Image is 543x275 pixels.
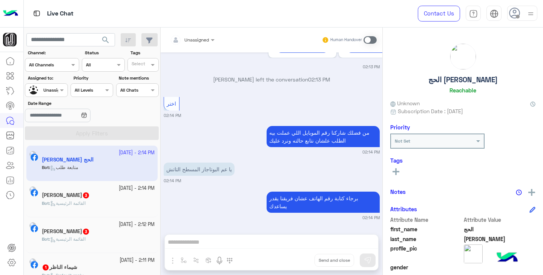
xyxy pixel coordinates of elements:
[50,236,86,242] span: القائمة الرئيسية
[466,6,481,22] a: tab
[42,200,50,206] b: :
[25,126,159,140] button: Apply Filters
[464,216,536,224] span: Attribute Value
[390,157,535,164] h6: Tags
[28,49,78,56] label: Channel:
[31,189,38,197] img: Facebook
[390,235,462,243] span: last_name
[29,258,36,265] img: picture
[74,75,112,81] label: Priority
[363,64,380,70] small: 02:13 PM
[47,9,74,19] p: Live Chat
[390,216,462,224] span: Attribute Name
[42,236,49,242] span: Bot
[164,178,181,184] small: 02:14 PM
[398,107,463,115] span: Subscription Date : [DATE]
[308,76,330,83] span: 02:13 PM
[164,163,235,176] p: 8/10/2025, 2:14 PM
[3,6,18,22] img: Logo
[29,222,36,229] img: picture
[32,9,41,18] img: tab
[130,49,158,56] label: Tags
[490,9,499,18] img: tab
[31,225,38,232] img: Facebook
[83,229,89,235] span: 3
[390,263,462,271] span: gender
[85,49,124,56] label: Status
[395,138,410,144] b: Not Set
[29,186,36,193] img: picture
[390,99,420,107] span: Unknown
[314,254,354,267] button: Send and close
[494,245,520,271] img: hulul-logo.png
[101,35,110,45] span: search
[3,33,17,46] img: 102968075709091
[42,228,90,235] h5: ابراهيم يوسف
[50,200,86,206] span: القائمة الرئيسية
[119,185,155,192] small: [DATE] - 2:14 PM
[390,188,406,195] h6: Notes
[184,37,209,43] span: Unassigned
[418,6,460,22] a: Contact Us
[390,225,462,233] span: first_name
[528,189,535,196] img: add
[31,261,38,269] img: Facebook
[464,225,536,233] span: الحج
[28,75,67,81] label: Assigned to:
[267,192,380,213] p: 8/10/2025, 2:14 PM
[469,9,478,18] img: tab
[130,60,145,69] div: Select
[449,87,476,94] h6: Reachable
[390,244,462,262] span: profile_pic
[120,257,155,264] small: [DATE] - 2:11 PM
[362,149,380,155] small: 02:14 PM
[164,112,181,118] small: 02:14 PM
[119,75,158,81] label: Note mentions
[42,236,50,242] b: :
[167,100,176,107] span: اختر
[330,37,362,43] small: Human Handover
[164,75,380,83] p: [PERSON_NAME] left the conversation
[83,192,89,198] span: 3
[450,44,476,69] img: picture
[516,189,522,195] img: notes
[390,206,417,212] h6: Attributes
[464,244,483,263] img: picture
[267,126,380,147] p: 8/10/2025, 2:14 PM
[464,263,536,271] span: null
[42,192,90,198] h5: رضا الرحمن غايتى
[28,100,112,107] label: Date Range
[362,215,380,221] small: 02:14 PM
[42,200,49,206] span: Bot
[526,9,535,18] img: profile
[464,235,536,243] span: ابو حسن الحج
[390,124,410,131] h6: Priority
[42,264,77,270] h5: شيماء الناظر
[43,264,49,270] span: 1
[428,75,498,84] h5: الحج [PERSON_NAME]
[97,33,115,49] button: search
[119,221,155,228] small: [DATE] - 2:12 PM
